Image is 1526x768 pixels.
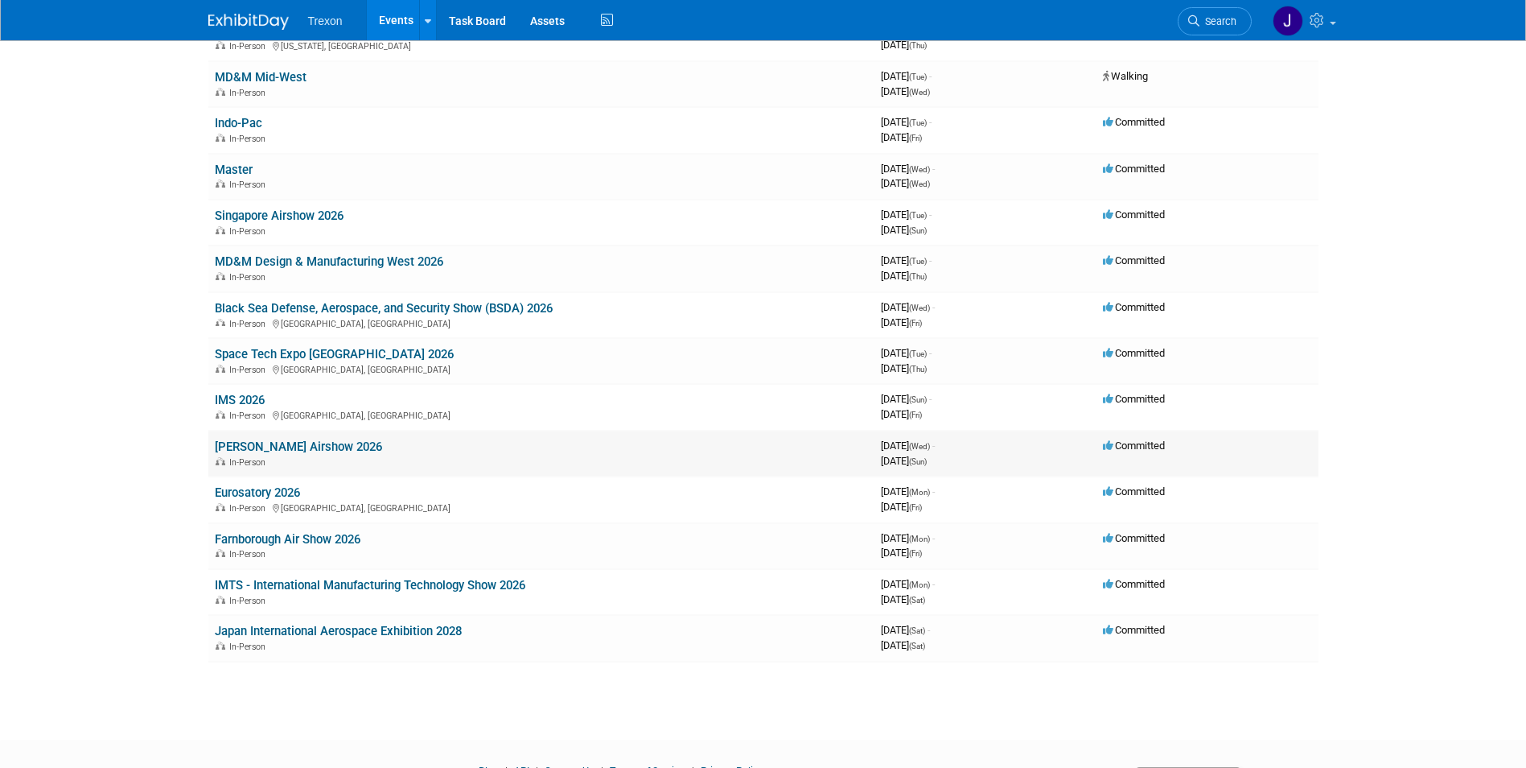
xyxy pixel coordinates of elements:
[215,163,253,177] a: Master
[1103,532,1165,544] span: Committed
[1103,209,1165,221] span: Committed
[229,503,270,514] span: In-Person
[881,455,927,467] span: [DATE]
[881,624,930,636] span: [DATE]
[229,134,270,144] span: In-Person
[881,362,927,374] span: [DATE]
[215,501,868,514] div: [GEOGRAPHIC_DATA], [GEOGRAPHIC_DATA]
[1199,15,1236,27] span: Search
[216,457,225,465] img: In-Person Event
[1103,485,1165,498] span: Committed
[881,547,922,559] span: [DATE]
[216,41,225,49] img: In-Person Event
[229,226,270,237] span: In-Person
[881,347,932,359] span: [DATE]
[229,180,270,190] span: In-Person
[909,549,922,558] span: (Fri)
[216,365,225,373] img: In-Person Event
[215,440,382,454] a: [PERSON_NAME] Airshow 2026
[229,549,270,559] span: In-Person
[881,163,935,175] span: [DATE]
[932,440,935,452] span: -
[881,639,925,651] span: [DATE]
[932,578,935,590] span: -
[881,301,935,313] span: [DATE]
[909,642,925,650] span: (Sat)
[229,411,270,421] span: In-Person
[1103,347,1165,359] span: Committed
[1178,7,1252,35] a: Search
[909,442,930,451] span: (Wed)
[215,362,868,375] div: [GEOGRAPHIC_DATA], [GEOGRAPHIC_DATA]
[215,532,360,547] a: Farnborough Air Show 2026
[215,347,454,361] a: Space Tech Expo [GEOGRAPHIC_DATA] 2026
[1103,393,1165,405] span: Committed
[881,70,932,82] span: [DATE]
[215,70,306,85] a: MD&M Mid-West
[881,501,922,513] span: [DATE]
[216,549,225,557] img: In-Person Event
[1103,163,1165,175] span: Committed
[215,254,443,269] a: MD&M Design & Manufacturing West 2026
[1103,624,1165,636] span: Committed
[909,535,930,543] span: (Mon)
[881,116,932,128] span: [DATE]
[881,209,932,221] span: [DATE]
[881,532,935,544] span: [DATE]
[909,319,922,328] span: (Fri)
[881,254,932,266] span: [DATE]
[932,532,935,544] span: -
[929,254,932,266] span: -
[1103,578,1165,590] span: Committed
[216,642,225,650] img: In-Person Event
[932,163,935,175] span: -
[215,301,553,316] a: Black Sea Defense, Aerospace, and Security Show (BSDA) 2026
[909,488,930,497] span: (Mon)
[909,272,927,281] span: (Thu)
[909,226,927,235] span: (Sun)
[909,457,927,466] span: (Sun)
[1103,254,1165,266] span: Committed
[881,393,932,405] span: [DATE]
[929,393,932,405] span: -
[881,177,930,189] span: [DATE]
[909,365,927,374] span: (Thu)
[929,209,932,221] span: -
[229,365,270,375] span: In-Person
[932,301,935,313] span: -
[229,596,270,606] span: In-Person
[909,395,927,404] span: (Sun)
[215,578,525,593] a: IMTS - International Manufacturing Technology Show 2026
[909,303,930,312] span: (Wed)
[215,393,265,407] a: IMS 2026
[909,41,927,50] span: (Thu)
[1103,301,1165,313] span: Committed
[881,593,925,605] span: [DATE]
[216,88,225,96] img: In-Person Event
[229,272,270,283] span: In-Person
[909,118,927,127] span: (Tue)
[216,503,225,511] img: In-Person Event
[216,411,225,419] img: In-Person Event
[215,624,462,638] a: Japan International Aerospace Exhibition 2028
[909,411,922,419] span: (Fri)
[929,347,932,359] span: -
[932,485,935,498] span: -
[215,485,300,500] a: Eurosatory 2026
[909,626,925,635] span: (Sat)
[909,580,930,589] span: (Mon)
[909,134,922,142] span: (Fri)
[909,165,930,174] span: (Wed)
[881,224,927,236] span: [DATE]
[909,88,930,97] span: (Wed)
[215,316,868,329] div: [GEOGRAPHIC_DATA], [GEOGRAPHIC_DATA]
[909,180,930,188] span: (Wed)
[881,408,922,420] span: [DATE]
[929,116,932,128] span: -
[1103,116,1165,128] span: Committed
[229,457,270,468] span: In-Person
[215,408,868,421] div: [GEOGRAPHIC_DATA], [GEOGRAPHIC_DATA]
[909,72,927,81] span: (Tue)
[229,41,270,52] span: In-Person
[909,257,927,266] span: (Tue)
